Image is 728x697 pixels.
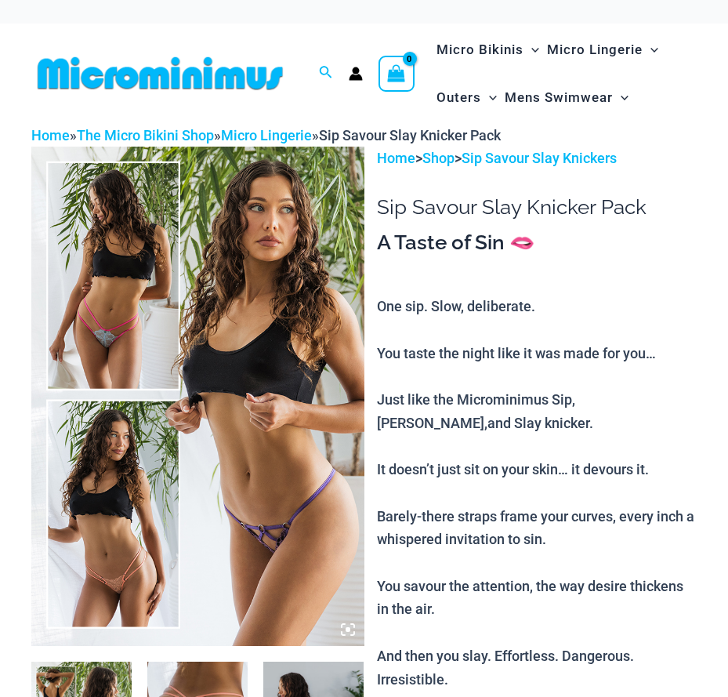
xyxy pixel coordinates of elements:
a: Shop [422,150,455,166]
span: Menu Toggle [523,30,539,70]
span: Mens Swimwear [505,78,613,118]
span: » » » [31,127,501,143]
a: The Micro Bikini Shop [77,127,214,143]
a: Micro BikinisMenu ToggleMenu Toggle [433,26,543,74]
a: Home [377,150,415,166]
span: Sip Savour Slay Knicker Pack [319,127,501,143]
a: View Shopping Cart, empty [378,56,415,92]
a: OutersMenu ToggleMenu Toggle [433,74,501,122]
a: Mens SwimwearMenu ToggleMenu Toggle [501,74,632,122]
a: Home [31,127,70,143]
span: Menu Toggle [481,78,497,118]
a: Sip Savour Slay Knickers [462,150,617,166]
a: Micro Lingerie [221,127,312,143]
h3: A Taste of Sin 🫦 [377,230,697,256]
a: Account icon link [349,67,363,81]
h1: Sip Savour Slay Knicker Pack [377,195,697,220]
p: > > [377,147,697,170]
nav: Site Navigation [430,24,697,124]
img: Collection Pack (9) [31,147,364,646]
span: Micro Bikinis [436,30,523,70]
img: MM SHOP LOGO FLAT [31,56,289,91]
a: Search icon link [319,64,333,83]
span: Menu Toggle [643,30,658,70]
span: Menu Toggle [613,78,628,118]
span: Outers [436,78,481,118]
a: Micro LingerieMenu ToggleMenu Toggle [543,26,662,74]
span: Micro Lingerie [547,30,643,70]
